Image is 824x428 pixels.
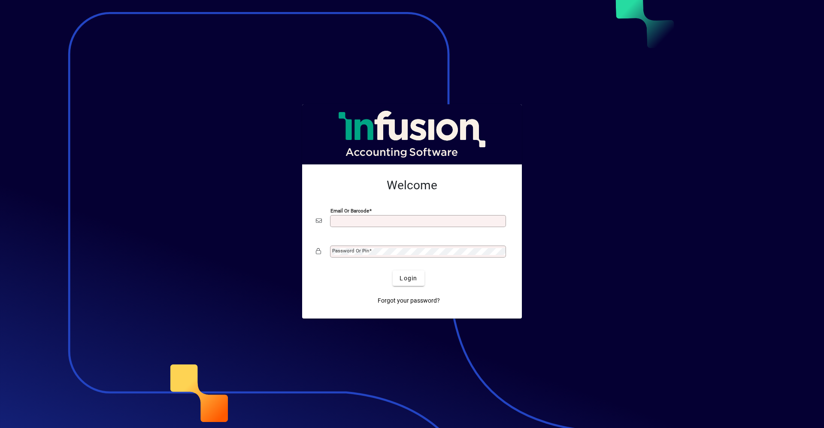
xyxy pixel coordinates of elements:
[330,208,369,214] mat-label: Email or Barcode
[393,270,424,286] button: Login
[378,296,440,305] span: Forgot your password?
[332,248,369,254] mat-label: Password or Pin
[374,293,443,308] a: Forgot your password?
[400,274,417,283] span: Login
[316,178,508,193] h2: Welcome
